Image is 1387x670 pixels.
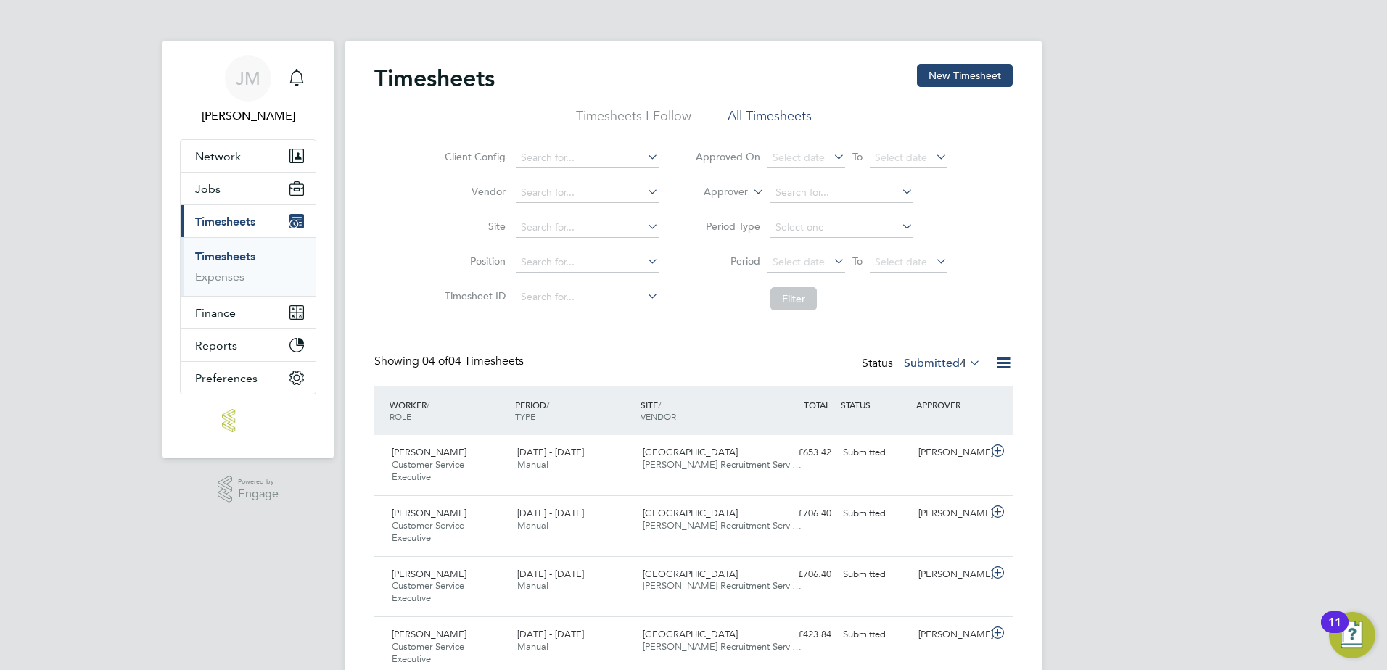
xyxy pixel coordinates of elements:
[517,579,548,592] span: Manual
[658,399,661,410] span: /
[875,255,927,268] span: Select date
[641,410,676,422] span: VENDOR
[695,220,760,233] label: Period Type
[837,441,913,465] div: Submitted
[392,446,466,458] span: [PERSON_NAME]
[773,151,825,164] span: Select date
[837,392,913,418] div: STATUS
[683,185,748,199] label: Approver
[728,107,812,133] li: All Timesheets
[762,441,837,465] div: £653.42
[195,149,241,163] span: Network
[195,215,255,228] span: Timesheets
[390,410,411,422] span: ROLE
[643,640,802,653] span: [PERSON_NAME] Recruitment Servi…
[695,255,760,268] label: Period
[386,392,511,429] div: WORKER
[516,148,659,168] input: Search for...
[195,339,237,352] span: Reports
[517,519,548,532] span: Manual
[695,150,760,163] label: Approved On
[773,255,825,268] span: Select date
[440,289,506,302] label: Timesheet ID
[862,354,984,374] div: Status
[374,64,495,93] h2: Timesheets
[440,255,506,268] label: Position
[222,409,274,432] img: lloydrecruitment-logo-retina.png
[1329,612,1375,658] button: Open Resource Center, 11 new notifications
[960,356,966,371] span: 4
[913,623,988,647] div: [PERSON_NAME]
[517,458,548,471] span: Manual
[770,218,913,238] input: Select one
[181,140,316,172] button: Network
[238,488,279,500] span: Engage
[770,287,817,310] button: Filter
[643,458,802,471] span: [PERSON_NAME] Recruitment Servi…
[440,150,506,163] label: Client Config
[848,147,867,166] span: To
[643,446,738,458] span: [GEOGRAPHIC_DATA]
[546,399,549,410] span: /
[517,628,584,640] span: [DATE] - [DATE]
[195,371,258,385] span: Preferences
[180,409,316,432] a: Go to home page
[517,446,584,458] span: [DATE] - [DATE]
[181,297,316,328] button: Finance
[218,476,279,503] a: Powered byEngage
[511,392,637,429] div: PERIOD
[762,563,837,587] div: £706.40
[440,185,506,198] label: Vendor
[427,399,429,410] span: /
[392,640,464,665] span: Customer Service Executive
[195,249,255,263] a: Timesheets
[238,476,279,488] span: Powered by
[422,354,524,368] span: 04 Timesheets
[913,563,988,587] div: [PERSON_NAME]
[637,392,762,429] div: SITE
[392,628,466,640] span: [PERSON_NAME]
[515,410,535,422] span: TYPE
[848,252,867,270] span: To
[440,220,506,233] label: Site
[392,568,466,580] span: [PERSON_NAME]
[422,354,448,368] span: 04 of
[181,329,316,361] button: Reports
[181,362,316,394] button: Preferences
[643,628,738,640] span: [GEOGRAPHIC_DATA]
[374,354,527,369] div: Showing
[517,568,584,580] span: [DATE] - [DATE]
[762,623,837,647] div: £423.84
[516,183,659,203] input: Search for...
[913,441,988,465] div: [PERSON_NAME]
[913,392,988,418] div: APPROVER
[181,173,316,204] button: Jobs
[392,579,464,604] span: Customer Service Executive
[837,563,913,587] div: Submitted
[195,182,221,196] span: Jobs
[236,69,260,88] span: JM
[837,623,913,647] div: Submitted
[643,507,738,519] span: [GEOGRAPHIC_DATA]
[770,183,913,203] input: Search for...
[762,502,837,526] div: £706.40
[516,218,659,238] input: Search for...
[517,640,548,653] span: Manual
[195,270,244,284] a: Expenses
[392,507,466,519] span: [PERSON_NAME]
[392,519,464,544] span: Customer Service Executive
[162,41,334,458] nav: Main navigation
[516,252,659,273] input: Search for...
[516,287,659,307] input: Search for...
[180,55,316,125] a: JM[PERSON_NAME]
[643,579,802,592] span: [PERSON_NAME] Recruitment Servi…
[837,502,913,526] div: Submitted
[904,356,981,371] label: Submitted
[181,205,316,237] button: Timesheets
[576,107,691,133] li: Timesheets I Follow
[180,107,316,125] span: Julie Miles
[392,458,464,483] span: Customer Service Executive
[517,507,584,519] span: [DATE] - [DATE]
[643,519,802,532] span: [PERSON_NAME] Recruitment Servi…
[181,237,316,296] div: Timesheets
